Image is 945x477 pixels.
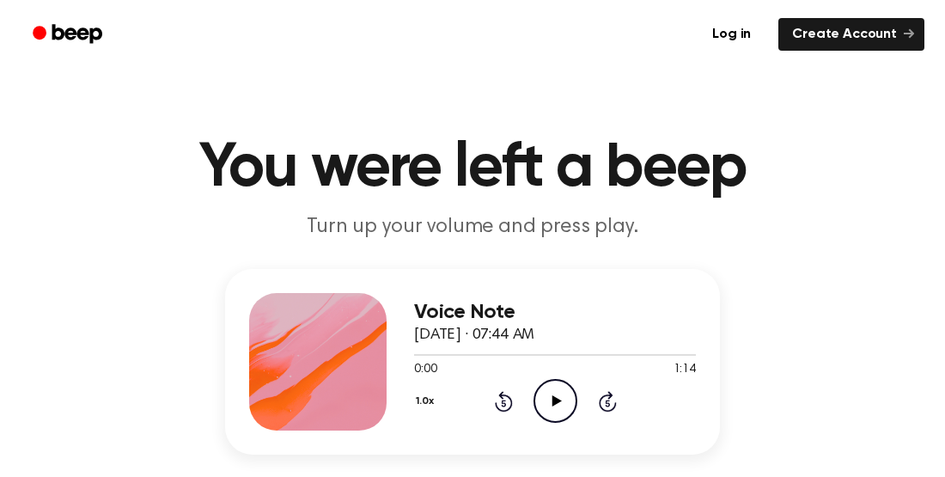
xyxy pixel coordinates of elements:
span: 1:14 [674,361,696,379]
a: Log in [695,15,768,54]
button: 1.0x [414,387,440,416]
p: Turn up your volume and press play. [143,213,802,242]
h1: You were left a beep [33,138,912,199]
h3: Voice Note [414,301,696,324]
span: 0:00 [414,361,436,379]
a: Beep [21,18,118,52]
span: [DATE] · 07:44 AM [414,327,534,343]
a: Create Account [778,18,924,51]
